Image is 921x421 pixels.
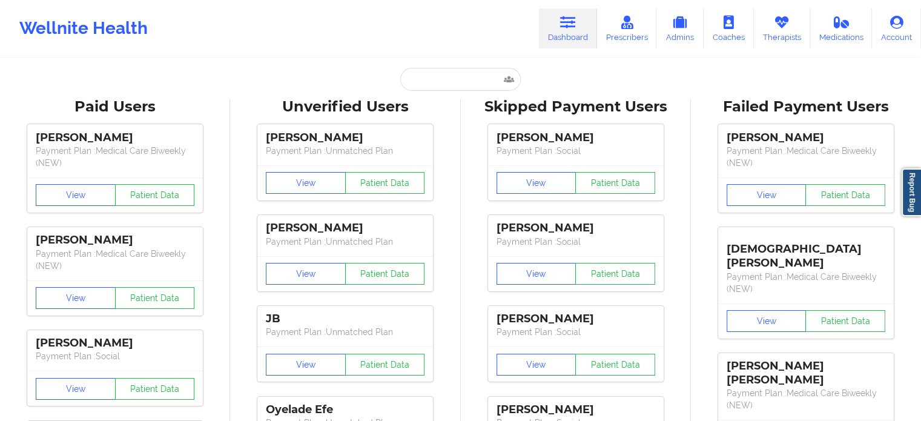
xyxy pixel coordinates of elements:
div: [PERSON_NAME] [497,403,655,417]
button: View [36,184,116,206]
button: Patient Data [575,172,655,194]
div: [PERSON_NAME] [266,131,424,145]
a: Medications [810,8,873,48]
p: Payment Plan : Social [497,236,655,248]
div: Failed Payment Users [699,98,913,116]
p: Payment Plan : Medical Care Biweekly (NEW) [727,271,885,295]
button: View [497,263,576,285]
a: Therapists [754,8,810,48]
div: Oyelade Efe [266,403,424,417]
button: View [266,263,346,285]
div: [PERSON_NAME] [PERSON_NAME] [727,359,885,387]
a: Prescribers [597,8,657,48]
p: Payment Plan : Social [36,350,194,362]
button: Patient Data [805,184,885,206]
div: Unverified Users [239,98,452,116]
button: View [266,354,346,376]
div: Skipped Payment Users [469,98,682,116]
p: Payment Plan : Medical Care Biweekly (NEW) [36,248,194,272]
button: Patient Data [345,172,425,194]
button: View [727,310,807,332]
button: View [727,184,807,206]
div: [PERSON_NAME] [36,336,194,350]
a: Account [872,8,921,48]
a: Dashboard [539,8,597,48]
p: Payment Plan : Medical Care Biweekly (NEW) [36,145,194,169]
button: Patient Data [115,287,195,309]
p: Payment Plan : Unmatched Plan [266,145,424,157]
div: [PERSON_NAME] [497,312,655,326]
p: Payment Plan : Medical Care Biweekly (NEW) [727,387,885,411]
div: [PERSON_NAME] [266,221,424,235]
div: [PERSON_NAME] [497,221,655,235]
div: [DEMOGRAPHIC_DATA][PERSON_NAME] [727,233,885,270]
p: Payment Plan : Unmatched Plan [266,236,424,248]
div: [PERSON_NAME] [727,131,885,145]
p: Payment Plan : Unmatched Plan [266,326,424,338]
div: [PERSON_NAME] [497,131,655,145]
button: Patient Data [575,263,655,285]
div: JB [266,312,424,326]
button: Patient Data [805,310,885,332]
div: [PERSON_NAME] [36,233,194,247]
button: View [497,172,576,194]
button: View [497,354,576,376]
a: Coaches [704,8,754,48]
button: View [266,172,346,194]
div: Paid Users [8,98,222,116]
button: Patient Data [115,378,195,400]
button: Patient Data [345,354,425,376]
button: Patient Data [115,184,195,206]
button: View [36,378,116,400]
a: Admins [656,8,704,48]
a: Report Bug [902,168,921,216]
p: Payment Plan : Social [497,326,655,338]
button: View [36,287,116,309]
button: Patient Data [345,263,425,285]
div: [PERSON_NAME] [36,131,194,145]
p: Payment Plan : Social [497,145,655,157]
button: Patient Data [575,354,655,376]
p: Payment Plan : Medical Care Biweekly (NEW) [727,145,885,169]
